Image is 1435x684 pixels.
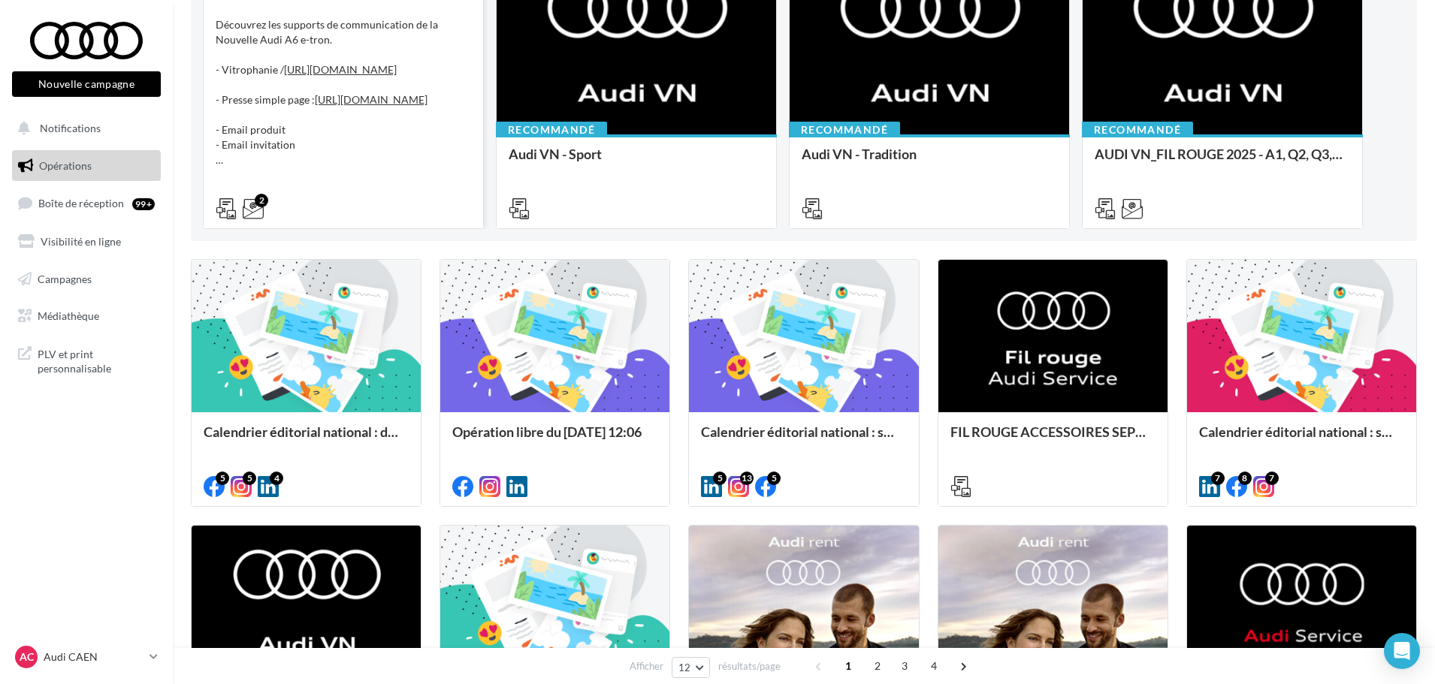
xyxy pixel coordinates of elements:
[767,472,781,485] div: 5
[315,93,427,106] a: [URL][DOMAIN_NAME]
[12,71,161,97] button: Nouvelle campagne
[243,472,256,485] div: 5
[1384,633,1420,669] div: Open Intercom Messenger
[452,424,657,454] div: Opération libre du [DATE] 12:06
[678,661,691,673] span: 12
[20,649,34,664] span: AC
[866,654,890,678] span: 2
[204,424,409,454] div: Calendrier éditorial national : du 02.09 au 03.09
[922,654,946,678] span: 4
[509,146,764,176] div: Audi VN - Sport
[718,659,781,673] span: résultats/page
[41,235,121,248] span: Visibilité en ligne
[38,197,124,209] span: Boîte de réception
[216,472,229,485] div: 5
[40,122,101,134] span: Notifications
[12,643,161,671] a: AC Audi CAEN
[9,338,164,382] a: PLV et print personnalisable
[701,424,906,454] div: Calendrier éditorial national : semaine du 25.08 au 31.08
[1082,122,1193,138] div: Recommandé
[38,272,92,285] span: Campagnes
[270,472,283,485] div: 4
[255,194,268,207] div: 2
[496,122,607,138] div: Recommandé
[132,198,155,210] div: 99+
[630,659,663,673] span: Afficher
[1238,472,1252,485] div: 8
[9,113,158,144] button: Notifications
[802,146,1057,176] div: Audi VN - Tradition
[1199,424,1404,454] div: Calendrier éditorial national : semaines du 04.08 au 25.08
[740,472,754,485] div: 13
[9,264,164,295] a: Campagnes
[38,309,99,322] span: Médiathèque
[713,472,727,485] div: 5
[38,344,155,376] span: PLV et print personnalisable
[893,654,917,678] span: 3
[9,300,164,332] a: Médiathèque
[1211,472,1225,485] div: 7
[39,159,92,172] span: Opérations
[672,657,710,678] button: 12
[9,150,164,182] a: Opérations
[1095,146,1350,176] div: AUDI VN_FIL ROUGE 2025 - A1, Q2, Q3, Q5 et Q4 e-tron
[9,187,164,219] a: Boîte de réception99+
[44,649,143,664] p: Audi CAEN
[284,63,397,76] a: [URL][DOMAIN_NAME]
[216,17,471,167] div: Découvrez les supports de communication de la Nouvelle Audi A6 e-tron. - Vitrophanie / - Presse s...
[9,226,164,258] a: Visibilité en ligne
[950,424,1156,454] div: FIL ROUGE ACCESSOIRES SEPTEMBRE - AUDI SERVICE
[836,654,860,678] span: 1
[1265,472,1279,485] div: 7
[789,122,900,138] div: Recommandé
